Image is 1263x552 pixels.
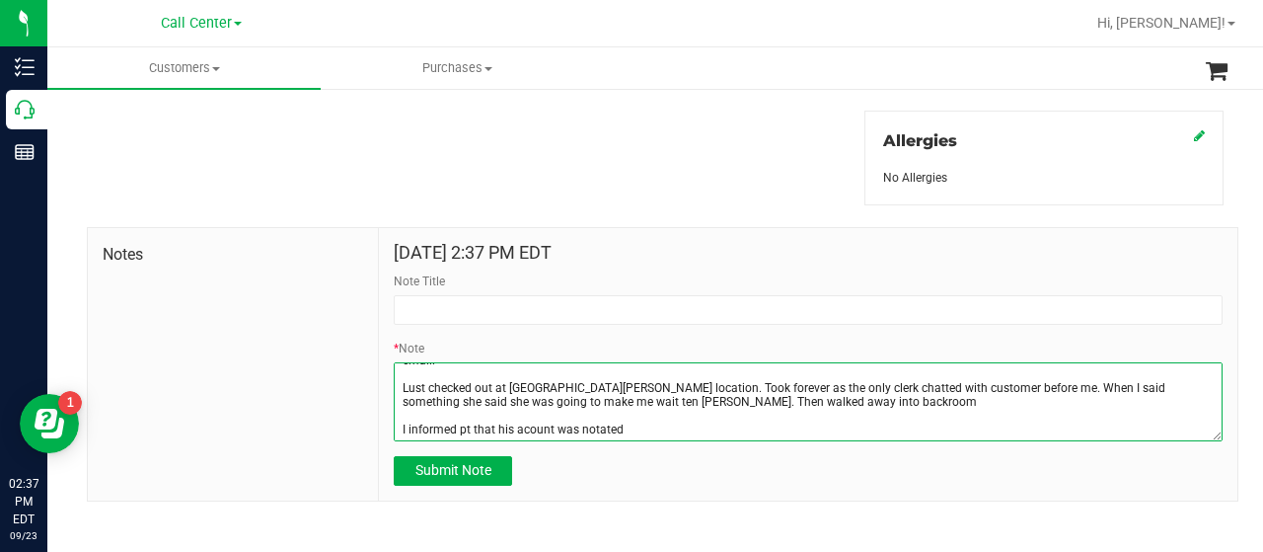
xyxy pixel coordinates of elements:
[394,340,424,357] label: Note
[9,528,38,543] p: 09/23
[415,462,491,478] span: Submit Note
[321,47,594,89] a: Purchases
[15,100,35,119] inline-svg: Call Center
[47,47,321,89] a: Customers
[15,57,35,77] inline-svg: Inventory
[58,391,82,415] iframe: Resource center unread badge
[161,15,232,32] span: Call Center
[20,394,79,453] iframe: Resource center
[394,456,512,486] button: Submit Note
[883,131,957,150] span: Allergies
[47,59,321,77] span: Customers
[103,243,363,267] span: Notes
[322,59,593,77] span: Purchases
[394,243,1223,263] h4: [DATE] 2:37 PM EDT
[883,169,1205,187] div: No Allergies
[394,273,445,290] label: Note Title
[15,142,35,162] inline-svg: Reports
[1097,15,1226,31] span: Hi, [PERSON_NAME]!
[9,475,38,528] p: 02:37 PM EDT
